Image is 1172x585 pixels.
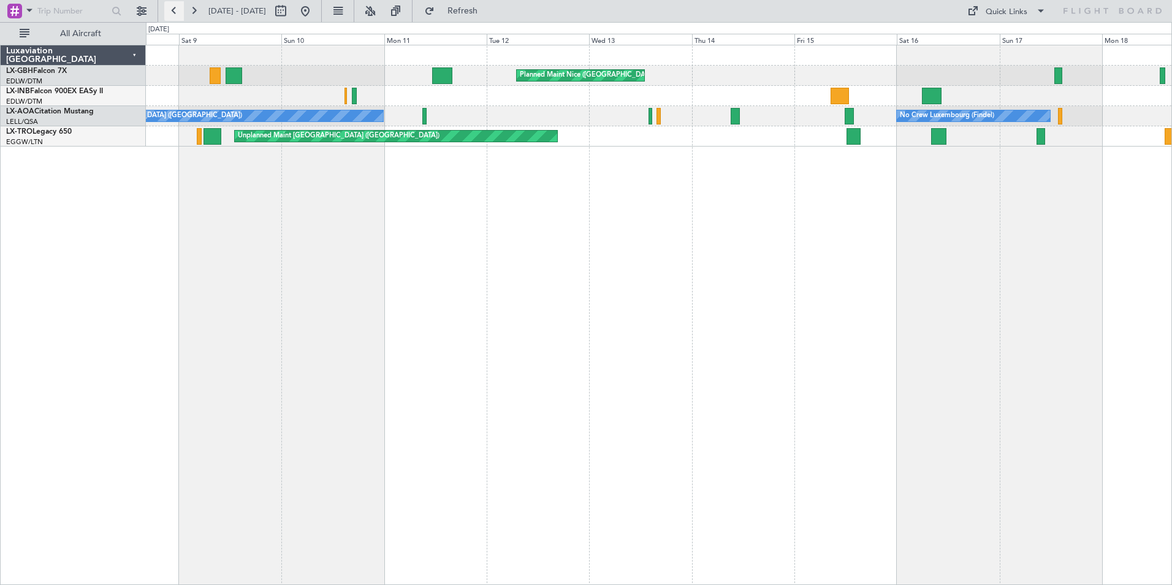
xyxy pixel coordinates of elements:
div: Quick Links [986,6,1027,18]
a: LX-TROLegacy 650 [6,128,72,136]
a: LX-INBFalcon 900EX EASy II [6,88,103,95]
div: Thu 14 [692,34,794,45]
a: EDLW/DTM [6,77,42,86]
div: Unplanned Maint [GEOGRAPHIC_DATA] ([GEOGRAPHIC_DATA]) [238,127,439,145]
span: LX-INB [6,88,30,95]
div: Mon 11 [384,34,487,45]
span: Refresh [437,7,489,15]
div: Planned Maint Nice ([GEOGRAPHIC_DATA]) [520,66,656,85]
span: LX-GBH [6,67,33,75]
span: LX-TRO [6,128,32,136]
span: LX-AOA [6,108,34,115]
div: No Crew Luxembourg (Findel) [900,107,994,125]
div: Sat 9 [179,34,281,45]
button: Quick Links [961,1,1052,21]
div: Tue 12 [487,34,589,45]
span: All Aircraft [32,29,129,38]
button: Refresh [419,1,492,21]
a: LELL/QSA [6,117,38,126]
a: EGGW/LTN [6,137,43,147]
button: All Aircraft [13,24,133,44]
a: EDLW/DTM [6,97,42,106]
a: LX-GBHFalcon 7X [6,67,67,75]
span: [DATE] - [DATE] [208,6,266,17]
input: Trip Number [37,2,108,20]
div: [DATE] [148,25,169,35]
div: Fri 15 [794,34,897,45]
div: Sat 16 [897,34,999,45]
div: Sun 17 [1000,34,1102,45]
div: Wed 13 [589,34,691,45]
a: LX-AOACitation Mustang [6,108,94,115]
div: Sun 10 [281,34,384,45]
